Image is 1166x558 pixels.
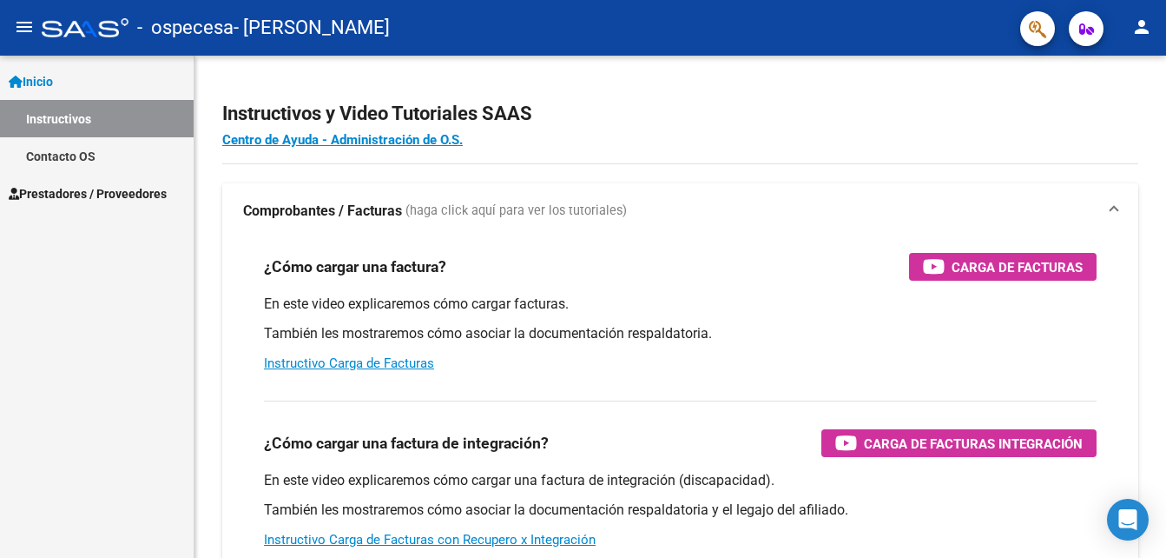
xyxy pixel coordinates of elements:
[9,184,167,203] span: Prestadores / Proveedores
[264,355,434,371] a: Instructivo Carga de Facturas
[909,253,1097,281] button: Carga de Facturas
[1131,17,1152,37] mat-icon: person
[264,324,1097,343] p: También les mostraremos cómo asociar la documentación respaldatoria.
[14,17,35,37] mat-icon: menu
[952,256,1083,278] span: Carga de Facturas
[264,431,549,455] h3: ¿Cómo cargar una factura de integración?
[243,202,402,221] strong: Comprobantes / Facturas
[9,72,53,91] span: Inicio
[1107,499,1149,541] div: Open Intercom Messenger
[264,295,1097,314] p: En este video explicaremos cómo cargar facturas.
[222,97,1138,130] h2: Instructivos y Video Tutoriales SAAS
[234,9,390,47] span: - [PERSON_NAME]
[137,9,234,47] span: - ospecesa
[821,429,1097,457] button: Carga de Facturas Integración
[405,202,627,221] span: (haga click aquí para ver los tutoriales)
[864,433,1083,455] span: Carga de Facturas Integración
[264,501,1097,520] p: También les mostraremos cómo asociar la documentación respaldatoria y el legajo del afiliado.
[264,255,446,279] h3: ¿Cómo cargar una factura?
[222,132,463,148] a: Centro de Ayuda - Administración de O.S.
[264,532,596,548] a: Instructivo Carga de Facturas con Recupero x Integración
[222,183,1138,239] mat-expansion-panel-header: Comprobantes / Facturas (haga click aquí para ver los tutoriales)
[264,471,1097,490] p: En este video explicaremos cómo cargar una factura de integración (discapacidad).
